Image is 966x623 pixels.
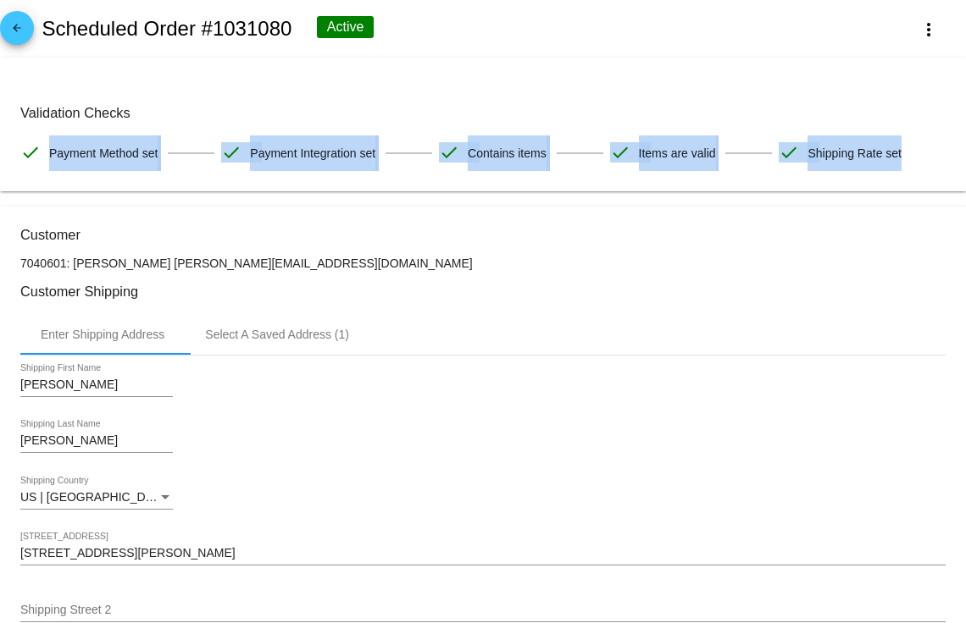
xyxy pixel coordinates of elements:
input: Shipping Last Name [20,434,173,448]
div: Active [317,16,375,38]
span: Payment Method set [49,135,158,171]
mat-icon: arrow_back [7,22,27,42]
h3: Customer [20,227,946,243]
mat-icon: check [610,142,630,163]
mat-icon: check [221,142,241,163]
input: Shipping Street 2 [20,604,946,617]
div: Select A Saved Address (1) [205,328,349,341]
mat-icon: more_vert [919,19,939,40]
h3: Customer Shipping [20,284,946,300]
mat-icon: check [20,142,41,163]
mat-icon: check [439,142,459,163]
input: Shipping Street 1 [20,547,946,560]
span: Contains items [468,135,547,171]
span: Payment Integration set [250,135,375,171]
span: US | [GEOGRAPHIC_DATA] [20,490,170,504]
h3: Validation Checks [20,105,946,121]
p: 7040601: [PERSON_NAME] [PERSON_NAME][EMAIL_ADDRESS][DOMAIN_NAME] [20,256,946,270]
h2: Scheduled Order #1031080 [42,17,291,41]
input: Shipping First Name [20,378,173,392]
span: Items are valid [639,135,716,171]
mat-icon: check [779,142,799,163]
mat-select: Shipping Country [20,491,173,504]
span: Shipping Rate set [808,135,902,171]
div: Enter Shipping Address [41,328,164,341]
